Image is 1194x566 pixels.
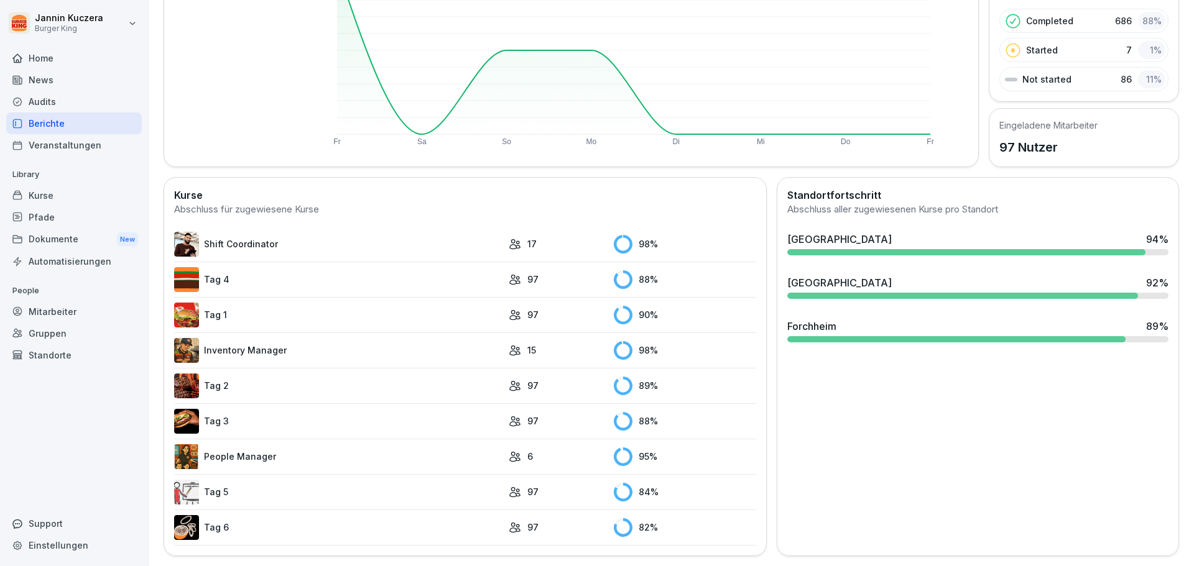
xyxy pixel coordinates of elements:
[6,69,142,91] a: News
[999,138,1098,157] p: 97 Nutzer
[614,483,756,501] div: 84 %
[527,273,539,286] p: 97
[614,306,756,324] div: 90 %
[174,515,199,540] img: rvamvowt7cu6mbuhfsogl0h5.png
[1026,14,1073,27] p: Completed
[787,232,892,247] div: [GEOGRAPHIC_DATA]
[6,281,142,301] p: People
[174,203,756,217] div: Abschluss für zugewiesene Kurse
[999,119,1098,132] h5: Eingeladene Mitarbeiter
[1026,43,1058,57] p: Started
[333,137,340,146] text: Fr
[614,270,756,289] div: 88 %
[6,165,142,185] p: Library
[787,275,892,290] div: [GEOGRAPHIC_DATA]
[174,303,199,327] img: kxzo5hlrfunza98hyv09v55a.png
[6,112,142,134] a: Berichte
[614,412,756,431] div: 88 %
[174,444,502,469] a: People Manager
[614,518,756,537] div: 82 %
[527,308,539,321] p: 97
[927,137,933,146] text: Fr
[787,188,1169,203] h2: Standortfortschritt
[417,137,427,146] text: Sa
[6,134,142,156] a: Veranstaltungen
[614,235,756,253] div: 98 %
[1115,14,1132,27] p: 686
[174,373,199,398] img: hzkj8u8nkg09zk50ub0d0otk.png
[174,267,502,292] a: Tag 4
[782,227,1173,260] a: [GEOGRAPHIC_DATA]94%
[6,513,142,534] div: Support
[527,237,537,250] p: 17
[1138,70,1165,88] div: 11 %
[6,228,142,251] a: DokumenteNew
[174,480,502,504] a: Tag 5
[6,185,142,206] a: Kurse
[614,341,756,360] div: 98 %
[1138,12,1165,30] div: 88 %
[787,203,1169,217] div: Abschluss aller zugewiesenen Kurse pro Standort
[1146,319,1169,334] div: 89 %
[35,13,103,24] p: Jannin Kuczera
[1146,275,1169,290] div: 92 %
[1138,41,1165,59] div: 1 %
[174,338,199,363] img: o1h5p6rcnzw0lu1jns37xjxx.png
[1121,73,1132,86] p: 86
[782,270,1173,304] a: [GEOGRAPHIC_DATA]92%
[35,24,103,33] p: Burger King
[6,228,142,251] div: Dokumente
[527,414,539,427] p: 97
[586,137,597,146] text: Mo
[117,232,138,247] div: New
[527,344,536,357] p: 15
[6,250,142,272] a: Automatisierungen
[757,137,765,146] text: Mi
[787,319,836,334] div: Forchheim
[6,322,142,344] a: Gruppen
[174,338,502,363] a: Inventory Manager
[672,137,679,146] text: Di
[527,450,533,463] p: 6
[502,137,511,146] text: So
[6,206,142,228] a: Pfade
[174,373,502,398] a: Tag 2
[614,377,756,395] div: 89 %
[527,379,539,392] p: 97
[6,534,142,556] a: Einstellungen
[174,409,199,434] img: cq6tslmxu1pybroki4wxmcwi.png
[174,232,199,257] img: q4kvd0p412g56irxfxn6tm8s.png
[174,188,756,203] h2: Kurse
[1022,73,1071,86] p: Not started
[1146,232,1169,247] div: 94 %
[174,515,502,540] a: Tag 6
[1126,43,1132,57] p: 7
[174,480,199,504] img: vy1vuzxsdwx3e5y1d1ft51l0.png
[6,344,142,366] a: Standorte
[174,267,199,292] img: a35kjdk9hf9utqmhbz0ibbvi.png
[6,47,142,69] a: Home
[527,521,539,534] p: 97
[174,303,502,327] a: Tag 1
[841,137,851,146] text: Do
[527,485,539,498] p: 97
[782,314,1173,347] a: Forchheim89%
[174,232,502,257] a: Shift Coordinator
[174,409,502,434] a: Tag 3
[6,91,142,112] a: Audits
[6,301,142,322] a: Mitarbeiter
[614,447,756,466] div: 95 %
[174,444,199,469] img: xc3x9m9uz5qfs93t7kmvoxs4.png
